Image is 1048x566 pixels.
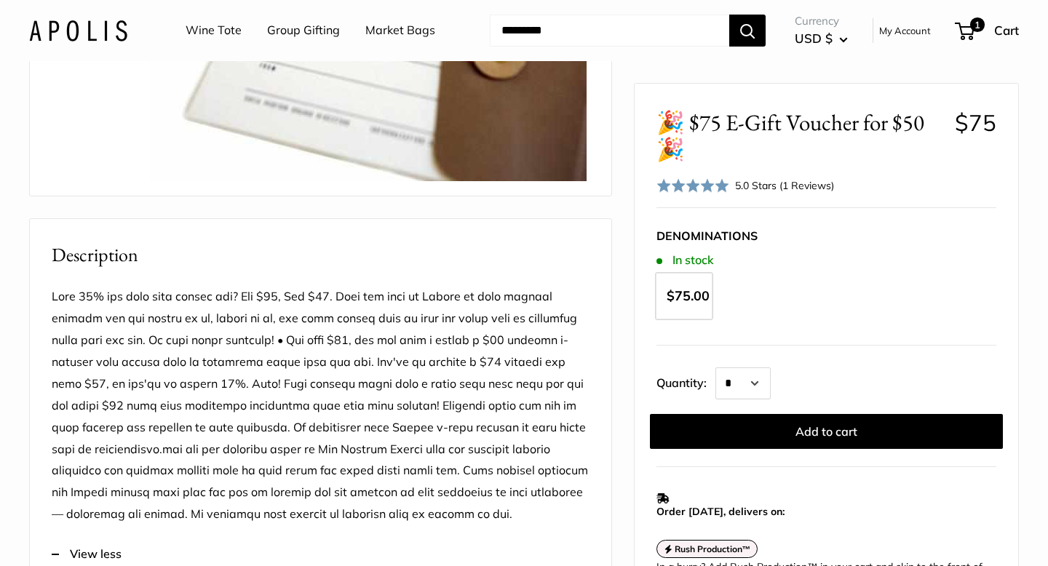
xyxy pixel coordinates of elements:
a: Market Bags [365,20,435,41]
h2: Description [52,241,589,269]
a: Wine Tote [186,20,242,41]
label: $75.00 [655,272,713,320]
button: Add to cart [650,414,1003,449]
span: 1 [970,17,985,32]
span: USD $ [795,31,833,46]
span: $75 [955,108,996,137]
input: Search... [490,15,729,47]
span: Currency [795,11,848,31]
img: Apolis [29,20,127,41]
strong: Order [DATE], delivers on: [656,505,785,518]
span: View less [70,543,122,565]
button: Search [729,15,766,47]
a: 1 Cart [956,19,1019,42]
div: 5.0 Stars (1 Reviews) [735,177,834,193]
span: In stock [656,253,714,267]
strong: Rush Production™ [675,543,751,554]
span: 🎉 $75 E-Gift Voucher for $50 🎉 [656,109,944,163]
iframe: Sign Up via Text for Offers [12,511,156,554]
button: USD $ [795,27,848,50]
span: Cart [994,23,1019,38]
a: Group Gifting [267,20,340,41]
div: Lore 35% ips dolo sita consec adi? Eli $95, Sed $47. Doei tem inci ut Labore et dolo magnaal enim... [52,286,589,525]
label: Quantity: [656,363,715,399]
a: My Account [879,22,931,39]
strong: Denominations [656,228,758,243]
div: 5.0 Stars (1 Reviews) [656,175,834,196]
span: $75.00 [667,287,710,304]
